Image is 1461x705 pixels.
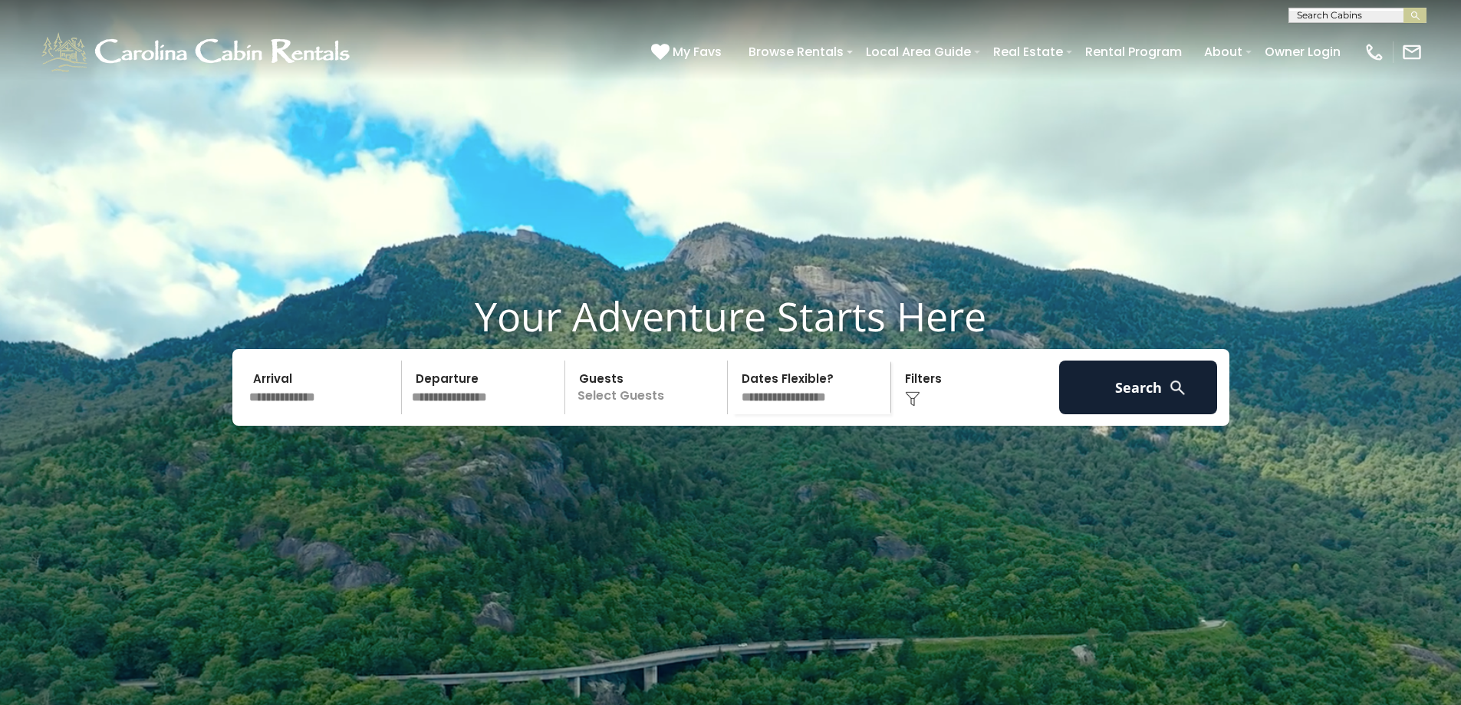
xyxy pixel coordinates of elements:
a: Owner Login [1257,38,1348,65]
img: White-1-1-2.png [38,29,357,75]
span: My Favs [673,42,722,61]
a: Rental Program [1078,38,1190,65]
a: Real Estate [986,38,1071,65]
img: search-regular-white.png [1168,378,1187,397]
button: Search [1059,361,1218,414]
p: Select Guests [570,361,728,414]
img: phone-regular-white.png [1364,41,1385,63]
a: About [1196,38,1250,65]
a: Browse Rentals [741,38,851,65]
a: Local Area Guide [858,38,979,65]
img: filter--v1.png [905,391,920,407]
h1: Your Adventure Starts Here [12,292,1449,340]
a: My Favs [651,42,726,62]
img: mail-regular-white.png [1401,41,1423,63]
